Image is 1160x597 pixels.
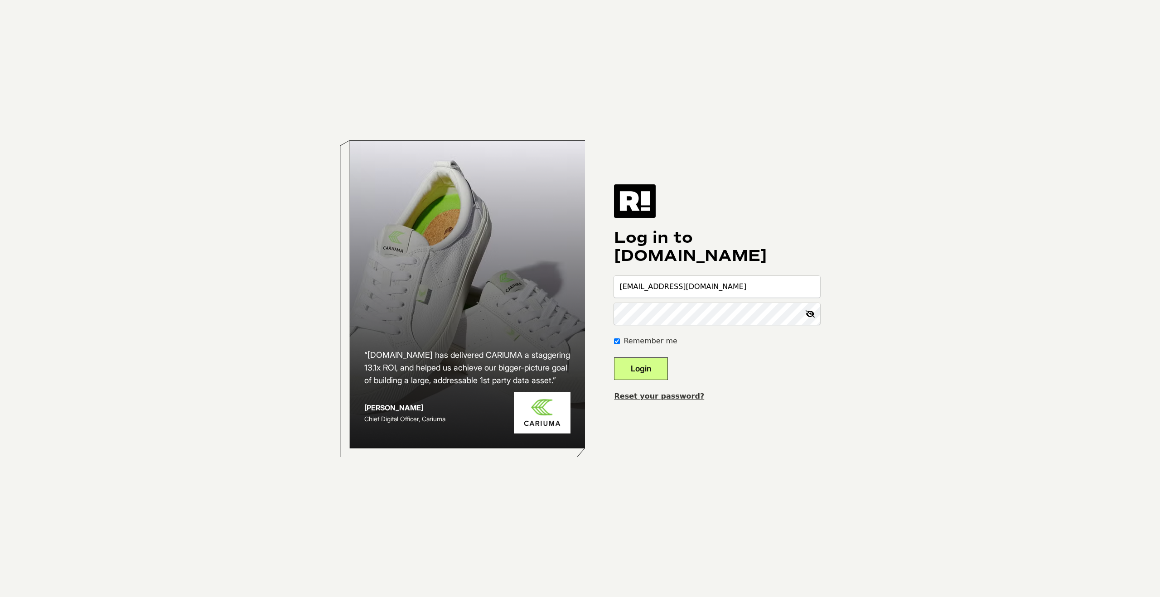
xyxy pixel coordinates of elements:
[614,276,820,298] input: Email
[364,403,423,412] strong: [PERSON_NAME]
[364,415,445,423] span: Chief Digital Officer, Cariuma
[364,349,571,387] h2: “[DOMAIN_NAME] has delivered CARIUMA a staggering 13.1x ROI, and helped us achieve our bigger-pic...
[614,229,820,265] h1: Log in to [DOMAIN_NAME]
[614,184,656,218] img: Retention.com
[514,392,570,433] img: Cariuma
[623,336,677,347] label: Remember me
[614,392,704,400] a: Reset your password?
[614,357,668,380] button: Login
